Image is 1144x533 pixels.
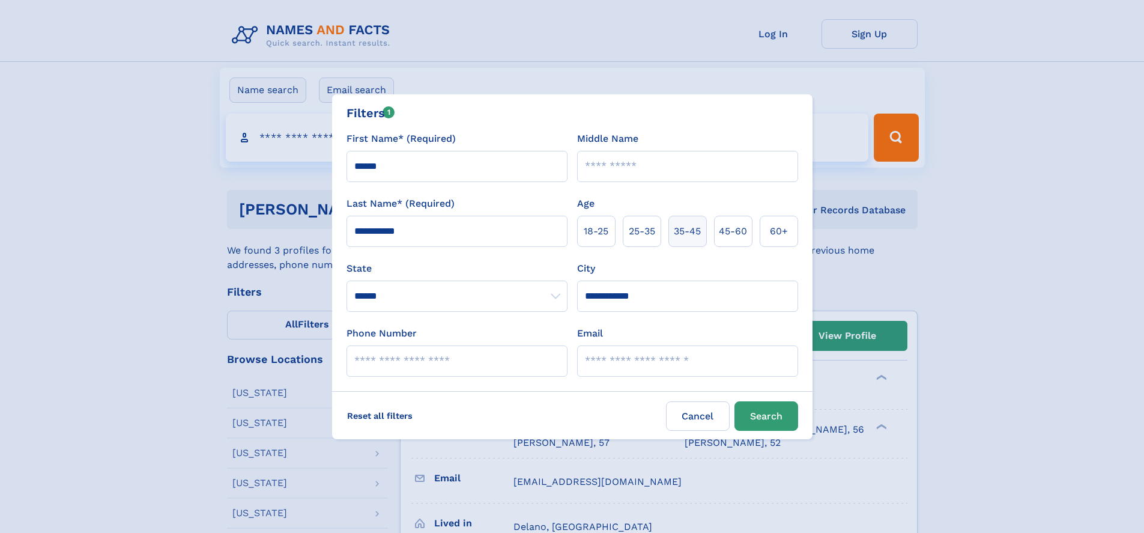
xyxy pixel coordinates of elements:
label: Phone Number [347,326,417,341]
label: Last Name* (Required) [347,196,455,211]
label: Cancel [666,401,730,431]
label: State [347,261,567,276]
span: 25‑35 [629,224,655,239]
span: 60+ [770,224,788,239]
label: First Name* (Required) [347,132,456,146]
label: Reset all filters [339,401,420,430]
span: 45‑60 [719,224,747,239]
span: 18‑25 [584,224,608,239]
label: Middle Name [577,132,638,146]
span: 35‑45 [674,224,701,239]
label: Age [577,196,595,211]
label: Email [577,326,603,341]
button: Search [734,401,798,431]
label: City [577,261,595,276]
div: Filters [347,104,395,122]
